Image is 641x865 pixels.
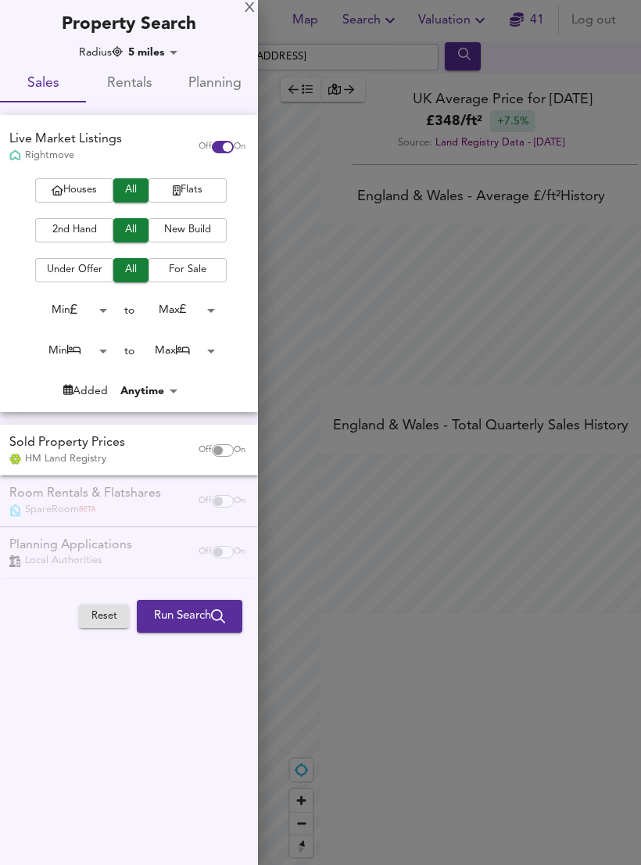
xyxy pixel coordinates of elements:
[87,608,121,626] span: Reset
[9,149,21,163] img: Rightmove
[121,221,141,239] span: All
[113,178,149,203] button: All
[27,298,113,322] div: Min
[149,218,227,242] button: New Build
[35,178,113,203] button: Houses
[113,258,149,282] button: All
[121,261,141,279] span: All
[63,383,108,399] div: Added
[43,261,106,279] span: Under Offer
[156,221,219,239] span: New Build
[121,181,141,199] span: All
[116,383,183,399] div: Anytime
[199,141,212,153] span: Off
[35,258,113,282] button: Under Offer
[156,181,219,199] span: Flats
[199,444,212,457] span: Off
[9,434,125,452] div: Sold Property Prices
[9,131,122,149] div: Live Market Listings
[181,72,249,96] span: Planning
[79,605,129,629] button: Reset
[234,141,245,153] span: On
[124,303,134,318] div: to
[9,72,77,96] span: Sales
[9,454,21,465] img: Land Registry
[156,261,219,279] span: For Sale
[27,339,113,363] div: Min
[79,45,123,60] div: Radius
[134,298,220,322] div: Max
[234,444,245,457] span: On
[95,72,163,96] span: Rentals
[149,258,227,282] button: For Sale
[9,149,122,163] div: Rightmove
[137,600,242,633] button: Run Search
[245,3,255,14] div: X
[113,218,149,242] button: All
[9,452,125,466] div: HM Land Registry
[43,181,106,199] span: Houses
[43,221,106,239] span: 2nd Hand
[124,45,183,60] div: 5 miles
[149,178,227,203] button: Flats
[35,218,113,242] button: 2nd Hand
[154,606,225,626] span: Run Search
[134,339,220,363] div: Max
[124,343,134,359] div: to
